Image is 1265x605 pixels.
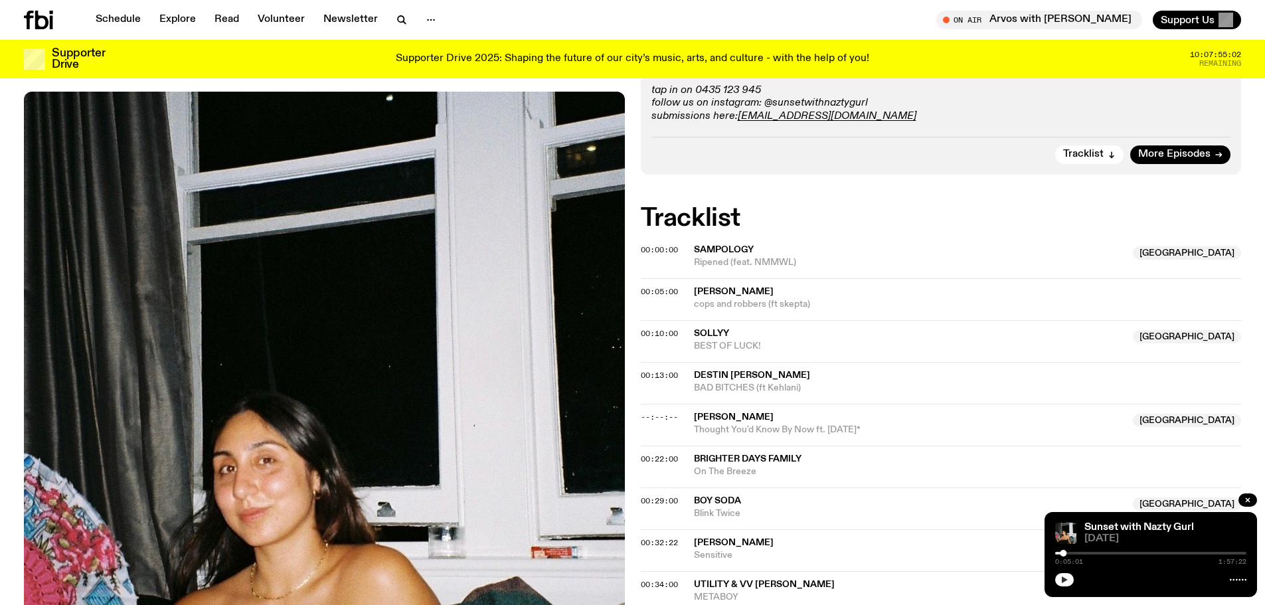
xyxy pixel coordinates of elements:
button: 00:05:00 [641,288,678,296]
a: Schedule [88,11,149,29]
button: 00:29:00 [641,497,678,505]
span: 00:10:00 [641,328,678,339]
button: 00:10:00 [641,330,678,337]
span: More Episodes [1138,149,1211,159]
em: submissions here: [651,111,738,122]
h3: Supporter Drive [52,48,105,70]
span: 00:29:00 [641,495,678,506]
span: [GEOGRAPHIC_DATA] [1133,414,1241,427]
span: BOY SODA [694,496,741,505]
span: Tracklist [1063,149,1104,159]
button: Tracklist [1055,145,1124,164]
span: UTILITY & Vv [PERSON_NAME] [694,580,835,589]
span: 10:07:55:02 [1190,51,1241,58]
a: More Episodes [1130,145,1230,164]
span: Sensitive [694,549,1126,562]
em: tap in on 0435 123 945 [651,85,761,96]
span: [DATE] [1084,534,1246,544]
a: Sunset with Nazty Gurl [1084,522,1194,533]
span: 00:22:00 [641,454,678,464]
span: DESTIN [PERSON_NAME] [694,371,810,380]
button: 00:32:22 [641,539,678,547]
a: Read [207,11,247,29]
span: Brighter Days Family [694,454,801,464]
span: Support Us [1161,14,1215,26]
span: 00:34:00 [641,579,678,590]
span: [PERSON_NAME] [694,287,774,296]
em: follow us on instagram: @sunsetwithnaztygurl [651,98,868,108]
span: BAD BITCHES (ft Kehlani) [694,382,1242,394]
span: 00:05:00 [641,286,678,297]
span: On The Breeze [694,466,1242,478]
button: Support Us [1153,11,1241,29]
span: 1:57:22 [1219,559,1246,565]
a: Newsletter [315,11,386,29]
span: Ripened (feat. NMMWL) [694,256,1126,269]
span: 0:05:01 [1055,559,1083,565]
a: Explore [151,11,204,29]
span: --:--:-- [641,412,678,422]
span: SOLLYY [694,329,729,338]
button: 00:34:00 [641,581,678,588]
span: Sampology [694,245,754,254]
span: METABOY [694,591,1126,604]
span: 00:00:00 [641,244,678,255]
span: cops and robbers (ft skepta) [694,298,1242,311]
p: Supporter Drive 2025: Shaping the future of our city’s music, arts, and culture - with the help o... [396,53,869,65]
span: Remaining [1199,60,1241,67]
span: 00:32:22 [641,537,678,548]
span: 00:13:00 [641,370,678,381]
span: [PERSON_NAME] [694,412,774,422]
button: 00:13:00 [641,372,678,379]
button: 00:22:00 [641,456,678,463]
span: Blink Twice [694,507,1126,520]
span: [GEOGRAPHIC_DATA] [1133,330,1241,343]
h2: Tracklist [641,207,1242,230]
span: BEST OF LUCK! [694,340,1126,353]
button: On AirArvos with [PERSON_NAME] [936,11,1142,29]
span: [GEOGRAPHIC_DATA] [1133,497,1241,511]
button: 00:00:00 [641,246,678,254]
span: Thought You'd Know By Now ft. [DATE]* [694,424,1126,436]
span: [GEOGRAPHIC_DATA] [1133,246,1241,260]
a: Volunteer [250,11,313,29]
a: [EMAIL_ADDRESS][DOMAIN_NAME] [738,111,916,122]
span: [PERSON_NAME] [694,538,774,547]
